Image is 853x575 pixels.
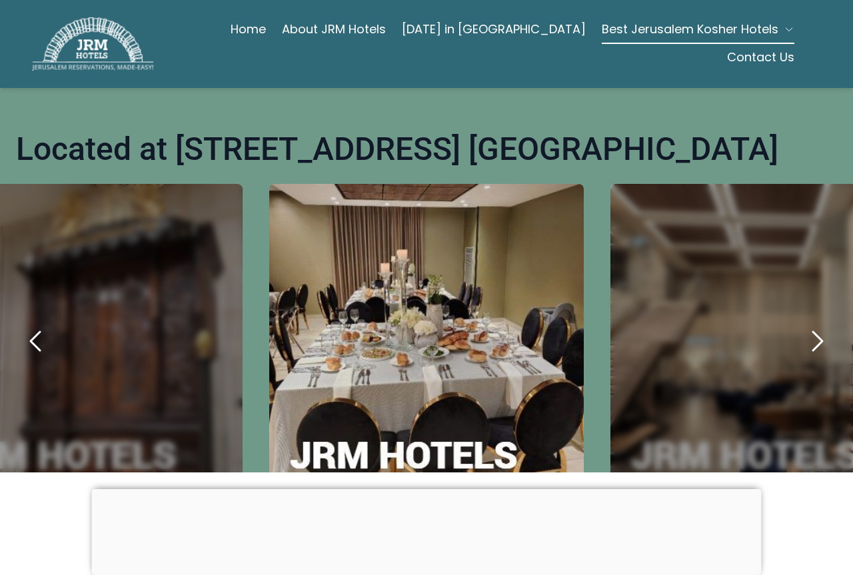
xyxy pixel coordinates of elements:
[402,16,586,43] a: [DATE] in [GEOGRAPHIC_DATA]
[231,16,266,43] a: Home
[32,17,153,71] img: JRM Hotels
[16,131,778,168] h1: Located at [STREET_ADDRESS] [GEOGRAPHIC_DATA]
[92,489,762,572] iframe: Advertisement
[727,44,794,71] a: Contact Us
[282,16,386,43] a: About JRM Hotels
[602,20,778,39] span: Best Jerusalem Kosher Hotels
[794,318,840,364] button: next
[13,318,59,364] button: previous
[602,16,794,43] button: Best Jerusalem Kosher Hotels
